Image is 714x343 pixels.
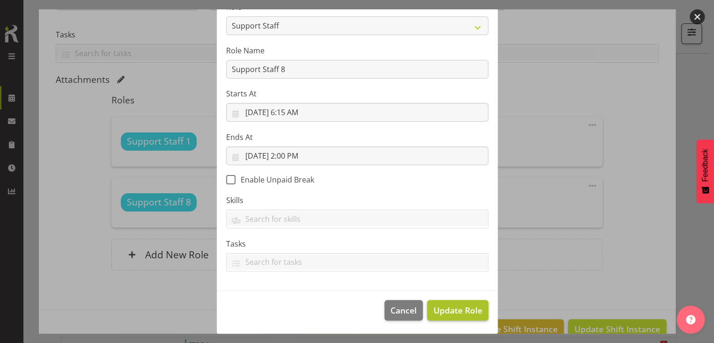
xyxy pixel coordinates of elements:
[226,45,488,56] label: Role Name
[686,315,695,324] img: help-xxl-2.png
[384,300,423,321] button: Cancel
[226,238,488,249] label: Tasks
[226,195,488,206] label: Skills
[236,175,314,184] span: Enable Unpaid Break
[390,304,417,316] span: Cancel
[696,139,714,203] button: Feedback - Show survey
[227,212,488,226] input: Search for skills
[226,60,488,79] input: E.g. Waiter 1
[227,255,488,270] input: Search for tasks
[226,103,488,122] input: Click to select...
[701,149,709,182] span: Feedback
[226,131,488,143] label: Ends At
[226,146,488,165] input: Click to select...
[226,88,488,99] label: Starts At
[427,300,488,321] button: Update Role
[433,304,482,316] span: Update Role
